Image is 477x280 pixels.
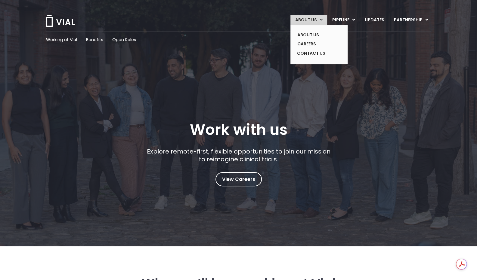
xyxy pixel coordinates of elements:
[222,175,255,183] span: View Careers
[215,172,262,186] a: View Careers
[190,121,287,138] h1: Work with us
[86,37,103,43] a: Benefits
[327,15,360,25] a: PIPELINEMenu Toggle
[45,15,75,27] img: Vial Logo
[293,49,336,58] a: CONTACT US
[112,37,136,43] a: Open Roles
[389,15,433,25] a: PARTNERSHIPMenu Toggle
[144,148,333,163] p: Explore remote-first, flexible opportunities to join our mission to reimagine clinical trials.
[46,37,77,43] a: Working at Vial
[293,30,336,40] a: ABOUT US
[290,15,327,25] a: ABOUT USMenu Toggle
[360,15,389,25] a: UPDATES
[293,39,336,49] a: CAREERS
